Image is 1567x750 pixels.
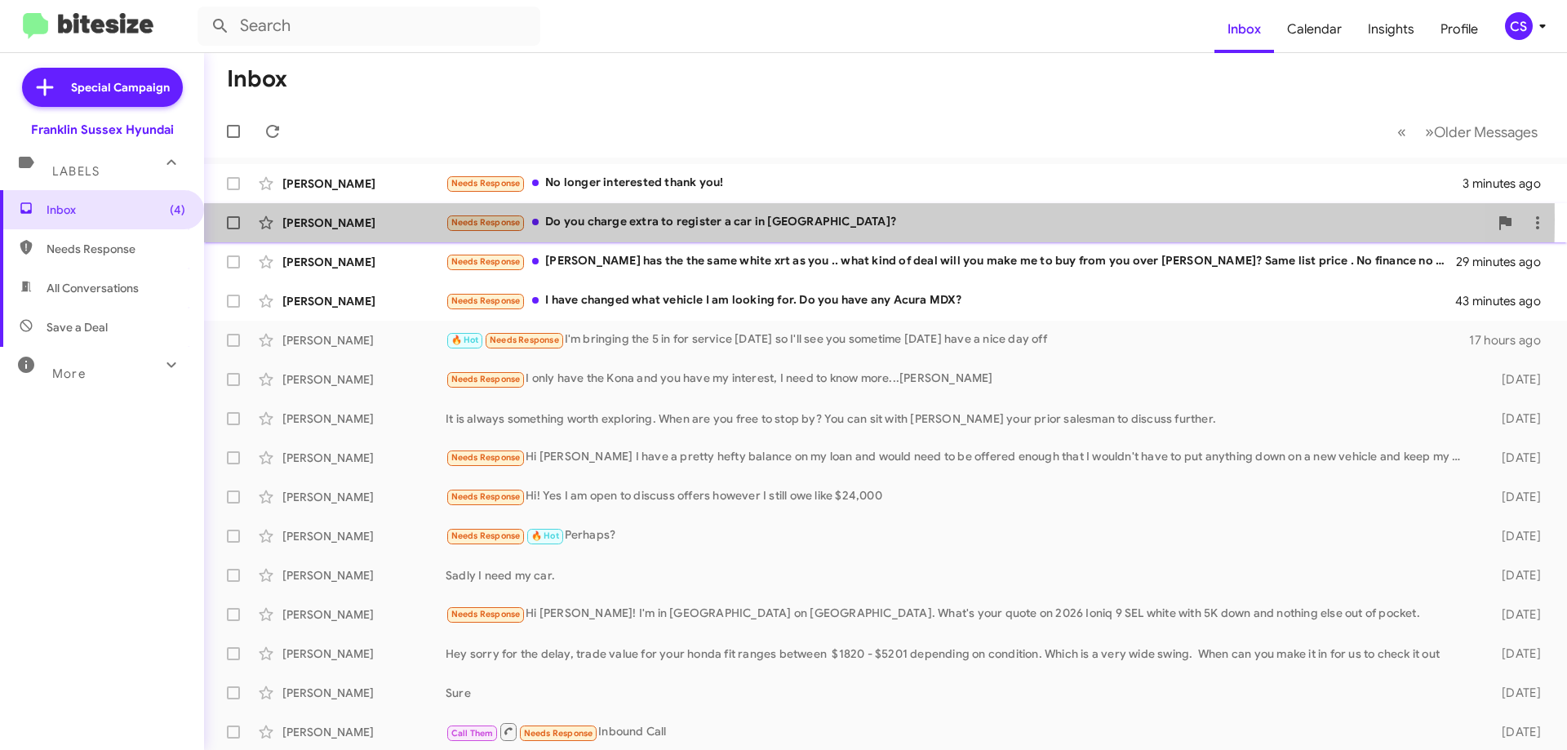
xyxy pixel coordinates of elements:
[47,241,185,257] span: Needs Response
[446,331,1469,349] div: I'm bringing the 5 in for service [DATE] so I'll see you sometime [DATE] have a nice day off
[446,411,1476,427] div: It is always something worth exploring. When are you free to stop by? You can sit with [PERSON_NA...
[282,371,446,388] div: [PERSON_NAME]
[1476,371,1554,388] div: [DATE]
[282,646,446,662] div: [PERSON_NAME]
[451,609,521,619] span: Needs Response
[1434,123,1538,141] span: Older Messages
[446,370,1476,388] div: I only have the Kona and you have my interest, I need to know more...[PERSON_NAME]
[282,606,446,623] div: [PERSON_NAME]
[282,567,446,584] div: [PERSON_NAME]
[282,685,446,701] div: [PERSON_NAME]
[446,685,1476,701] div: Sure
[47,319,108,335] span: Save a Deal
[446,174,1463,193] div: No longer interested thank you!
[1463,175,1554,192] div: 3 minutes ago
[1476,450,1554,466] div: [DATE]
[1469,332,1554,348] div: 17 hours ago
[451,217,521,228] span: Needs Response
[446,487,1476,506] div: Hi! Yes I am open to discuss offers however I still owe like $24,000
[31,122,174,138] div: Franklin Sussex Hyundai
[1415,115,1547,149] button: Next
[47,280,139,296] span: All Conversations
[52,164,100,179] span: Labels
[47,202,185,218] span: Inbox
[446,448,1476,467] div: Hi [PERSON_NAME] I have a pretty hefty balance on my loan and would need to be offered enough tha...
[282,215,446,231] div: [PERSON_NAME]
[1214,6,1274,53] a: Inbox
[71,79,170,95] span: Special Campaign
[446,605,1476,624] div: Hi [PERSON_NAME]! I'm in [GEOGRAPHIC_DATA] on [GEOGRAPHIC_DATA]. What's your quote on 2026 Ioniq ...
[446,646,1476,662] div: Hey sorry for the delay, trade value for your honda fit ranges between $1820 - $5201 depending on...
[451,491,521,502] span: Needs Response
[446,567,1476,584] div: Sadly I need my car.
[451,530,521,541] span: Needs Response
[451,178,521,189] span: Needs Response
[227,66,287,92] h1: Inbox
[282,724,446,740] div: [PERSON_NAME]
[1397,122,1406,142] span: «
[1476,528,1554,544] div: [DATE]
[451,452,521,463] span: Needs Response
[451,256,521,267] span: Needs Response
[282,528,446,544] div: [PERSON_NAME]
[490,335,559,345] span: Needs Response
[451,728,494,739] span: Call Them
[52,366,86,381] span: More
[1505,12,1533,40] div: CS
[1476,411,1554,427] div: [DATE]
[1355,6,1427,53] a: Insights
[1427,6,1491,53] a: Profile
[22,68,183,107] a: Special Campaign
[198,7,540,46] input: Search
[1476,606,1554,623] div: [DATE]
[282,450,446,466] div: [PERSON_NAME]
[451,335,479,345] span: 🔥 Hot
[446,213,1489,232] div: Do you charge extra to register a car in [GEOGRAPHIC_DATA]?
[1388,115,1547,149] nav: Page navigation example
[282,332,446,348] div: [PERSON_NAME]
[1274,6,1355,53] a: Calendar
[446,526,1476,545] div: Perhaps?
[451,295,521,306] span: Needs Response
[446,721,1476,742] div: Inbound Call
[1491,12,1549,40] button: CS
[1476,685,1554,701] div: [DATE]
[282,175,446,192] div: [PERSON_NAME]
[282,254,446,270] div: [PERSON_NAME]
[1476,724,1554,740] div: [DATE]
[531,530,559,541] span: 🔥 Hot
[282,293,446,309] div: [PERSON_NAME]
[1456,293,1554,309] div: 43 minutes ago
[170,202,185,218] span: (4)
[1476,567,1554,584] div: [DATE]
[446,252,1456,271] div: [PERSON_NAME] has the the same white xrt as you .. what kind of deal will you make me to buy from...
[524,728,593,739] span: Needs Response
[446,291,1456,310] div: I have changed what vehicle I am looking for. Do you have any Acura MDX?
[1387,115,1416,149] button: Previous
[1476,646,1554,662] div: [DATE]
[282,411,446,427] div: [PERSON_NAME]
[1456,254,1554,270] div: 29 minutes ago
[1425,122,1434,142] span: »
[1476,489,1554,505] div: [DATE]
[282,489,446,505] div: [PERSON_NAME]
[451,374,521,384] span: Needs Response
